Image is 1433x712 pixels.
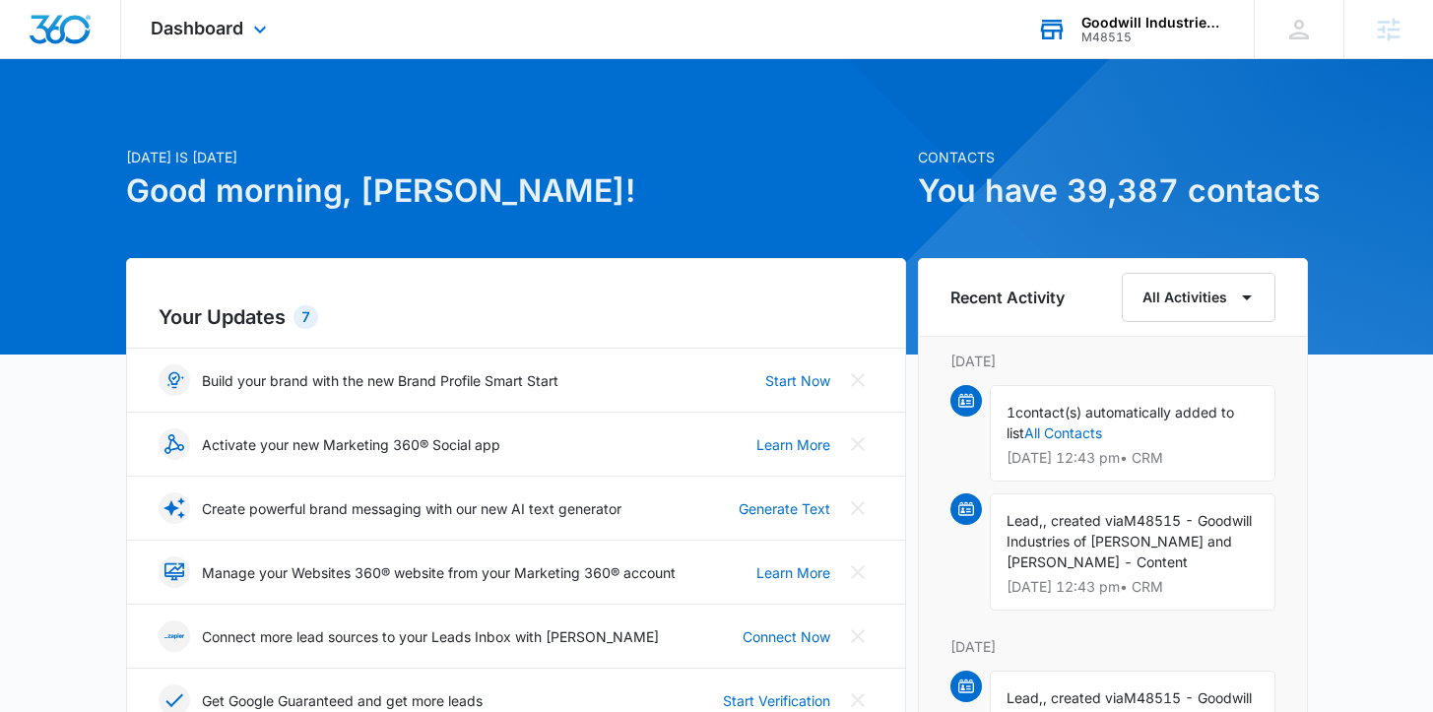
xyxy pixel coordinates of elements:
h2: Your Updates [159,302,874,332]
h1: Good morning, [PERSON_NAME]! [126,167,906,215]
span: Dashboard [151,18,243,38]
div: account name [1081,15,1225,31]
a: Generate Text [739,498,830,519]
h1: You have 39,387 contacts [918,167,1308,215]
span: Lead, [1007,512,1043,529]
p: [DATE] [950,636,1275,657]
button: Close [842,492,874,524]
span: , created via [1043,512,1124,529]
p: Activate your new Marketing 360® Social app [202,434,500,455]
p: Create powerful brand messaging with our new AI text generator [202,498,621,519]
h6: Recent Activity [950,286,1065,309]
p: [DATE] is [DATE] [126,147,906,167]
a: Learn More [756,434,830,455]
span: 1 [1007,404,1015,421]
p: [DATE] [950,351,1275,371]
a: Learn More [756,562,830,583]
button: All Activities [1122,273,1275,322]
button: Close [842,620,874,652]
button: Close [842,556,874,588]
span: contact(s) automatically added to list [1007,404,1234,441]
a: Connect Now [743,626,830,647]
p: Build your brand with the new Brand Profile Smart Start [202,370,558,391]
p: Get Google Guaranteed and get more leads [202,690,483,711]
span: M48515 - Goodwill Industries of [PERSON_NAME] and [PERSON_NAME] - Content [1007,512,1252,570]
p: [DATE] 12:43 pm • CRM [1007,580,1259,594]
p: Manage your Websites 360® website from your Marketing 360® account [202,562,676,583]
a: Start Verification [723,690,830,711]
p: [DATE] 12:43 pm • CRM [1007,451,1259,465]
div: account id [1081,31,1225,44]
p: Connect more lead sources to your Leads Inbox with [PERSON_NAME] [202,626,659,647]
span: , created via [1043,689,1124,706]
p: Contacts [918,147,1308,167]
span: Lead, [1007,689,1043,706]
div: 7 [293,305,318,329]
a: All Contacts [1024,424,1102,441]
a: Start Now [765,370,830,391]
button: Close [842,364,874,396]
button: Close [842,428,874,460]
